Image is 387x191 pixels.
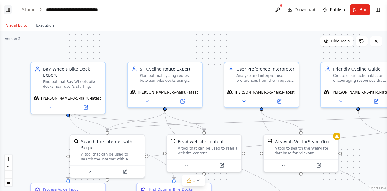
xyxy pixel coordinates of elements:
div: SF Cycling Route Expert [140,66,198,72]
button: fit view [5,171,12,179]
span: 1 [193,177,196,183]
button: Open in side panel [301,162,336,169]
g: Edge from 0804f439-1d81-4d91-88d8-a89c9bcfcc2b to 640ae93e-da87-4d16-941e-782146f77816 [104,111,168,131]
button: Show right sidebar [374,5,382,14]
g: Edge from 09cd62e6-3eec-47fa-a1e2-bc147c8c5ab4 to 422221cf-b14c-4829-83f6-9d4e31a62a21 [259,111,304,131]
div: React Flow controls [5,155,12,186]
nav: breadcrumb [22,7,112,13]
button: Download [285,4,318,15]
button: zoom out [5,163,12,171]
button: Open in side panel [205,162,239,169]
a: React Flow attribution [370,186,386,190]
a: Studio [22,7,36,12]
div: Read website content [178,139,224,145]
button: Run [350,4,370,15]
g: Edge from dff1d9ae-dede-4d5f-b3f8-46a6be4b35f9 to 640ae93e-da87-4d16-941e-782146f77816 [65,111,110,131]
div: Bay Wheels Bike Dock ExpertFind optimal Bay Wheels bike docks near user's starting location and d... [30,62,106,114]
div: A tool to search the Weaviate database for relevant information on internal documents. [275,146,334,156]
button: Show left sidebar [4,5,12,14]
div: ScrapeWebsiteToolRead website contentA tool that can be used to read a website content. [166,134,242,172]
button: Open in side panel [165,98,200,105]
span: [PERSON_NAME]-3-5-haiku-latest [41,96,101,101]
div: Analyze and interpret user preferences from their request, evaluate route options against their s... [236,73,295,83]
div: User Preference Interpreter [236,66,295,72]
span: [PERSON_NAME]-3-5-haiku-latest [138,90,198,95]
button: Execution [32,22,57,29]
button: zoom in [5,155,12,163]
div: A tool that can be used to search the internet with a search_query. Supports different search typ... [81,152,141,162]
div: Plan optimal cycling routes between bike docks using available mapping data, considering user pre... [140,73,198,83]
img: WeaviateVectorSearchTool [267,139,272,143]
div: WeaviateVectorSearchTool [275,139,330,145]
div: Find optimal Bay Wheels bike docks near user's starting location and destination, ensuring bikes ... [43,79,102,89]
button: Open in side panel [262,98,296,105]
div: Version 3 [5,36,21,41]
span: Hide Tools [331,39,350,44]
span: Download [294,7,316,13]
button: toggle interactivity [5,179,12,186]
g: Edge from dff1d9ae-dede-4d5f-b3f8-46a6be4b35f9 to ae335e7c-088d-4e89-8711-4b14fb50b670 [65,111,177,179]
button: Hide Tools [320,36,353,46]
div: Bay Wheels Bike Dock Expert [43,66,102,78]
button: Publish [320,4,347,15]
button: 1 [182,175,205,186]
img: SerperDevTool [74,139,79,143]
div: User Preference InterpreterAnalyze and interpret user preferences from their request, evaluate ro... [224,62,299,108]
img: ScrapeWebsiteTool [171,139,175,143]
button: Open in side panel [108,168,142,175]
span: Run [359,7,368,13]
div: Search the internet with Serper [81,139,141,151]
button: Open in side panel [69,104,103,111]
div: SerperDevToolSearch the internet with SerperA tool that can be used to search the internet with a... [70,134,145,178]
g: Edge from 0804f439-1d81-4d91-88d8-a89c9bcfcc2b to 4192e533-4eb5-417e-964d-5b82490df283 [162,111,207,131]
div: SF Cycling Route ExpertPlan optimal cycling routes between bike docks using available mapping dat... [127,62,203,108]
span: Publish [330,7,345,13]
span: [PERSON_NAME]-3-5-haiku-latest [235,90,294,95]
button: Visual Editor [2,22,32,29]
div: A tool that can be used to read a website content. [178,146,238,156]
div: WeaviateVectorSearchToolWeaviateVectorSearchToolA tool to search the Weaviate database for releva... [263,134,339,172]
